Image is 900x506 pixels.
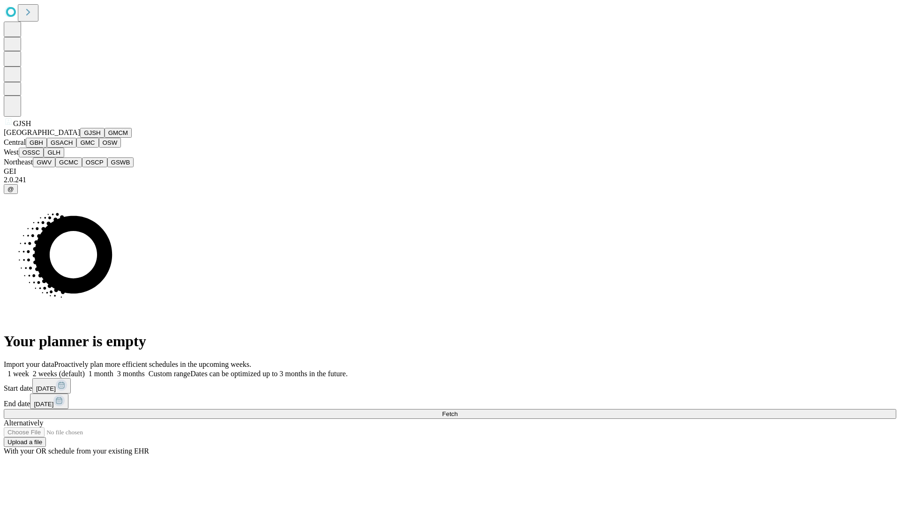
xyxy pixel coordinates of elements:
[32,378,71,394] button: [DATE]
[34,401,53,408] span: [DATE]
[44,148,64,157] button: GLH
[4,128,80,136] span: [GEOGRAPHIC_DATA]
[4,409,896,419] button: Fetch
[4,419,43,427] span: Alternatively
[55,157,82,167] button: GCMC
[82,157,107,167] button: OSCP
[4,378,896,394] div: Start date
[33,370,85,378] span: 2 weeks (default)
[36,385,56,392] span: [DATE]
[4,360,54,368] span: Import your data
[30,394,68,409] button: [DATE]
[19,148,44,157] button: OSSC
[4,138,26,146] span: Central
[7,186,14,193] span: @
[26,138,47,148] button: GBH
[107,157,134,167] button: GSWB
[4,176,896,184] div: 2.0.241
[76,138,98,148] button: GMC
[442,410,457,417] span: Fetch
[4,394,896,409] div: End date
[4,184,18,194] button: @
[117,370,145,378] span: 3 months
[4,447,149,455] span: With your OR schedule from your existing EHR
[4,158,33,166] span: Northeast
[4,333,896,350] h1: Your planner is empty
[7,370,29,378] span: 1 week
[105,128,132,138] button: GMCM
[54,360,251,368] span: Proactively plan more efficient schedules in the upcoming weeks.
[190,370,347,378] span: Dates can be optimized up to 3 months in the future.
[80,128,105,138] button: GJSH
[149,370,190,378] span: Custom range
[13,119,31,127] span: GJSH
[4,167,896,176] div: GEI
[4,437,46,447] button: Upload a file
[47,138,76,148] button: GSACH
[89,370,113,378] span: 1 month
[33,157,55,167] button: GWV
[99,138,121,148] button: OSW
[4,148,19,156] span: West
